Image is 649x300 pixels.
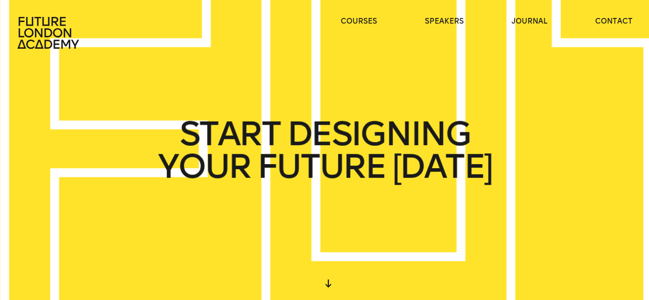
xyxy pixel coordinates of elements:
span: [DATE] [392,150,491,183]
span: YOUR [158,150,250,183]
span: FUTURE [257,150,385,183]
span: DESIGNING [286,117,469,150]
a: journal [512,16,547,27]
a: speakers [425,16,464,27]
a: courses [341,16,377,27]
span: START [179,117,280,150]
a: contact [595,16,633,27]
